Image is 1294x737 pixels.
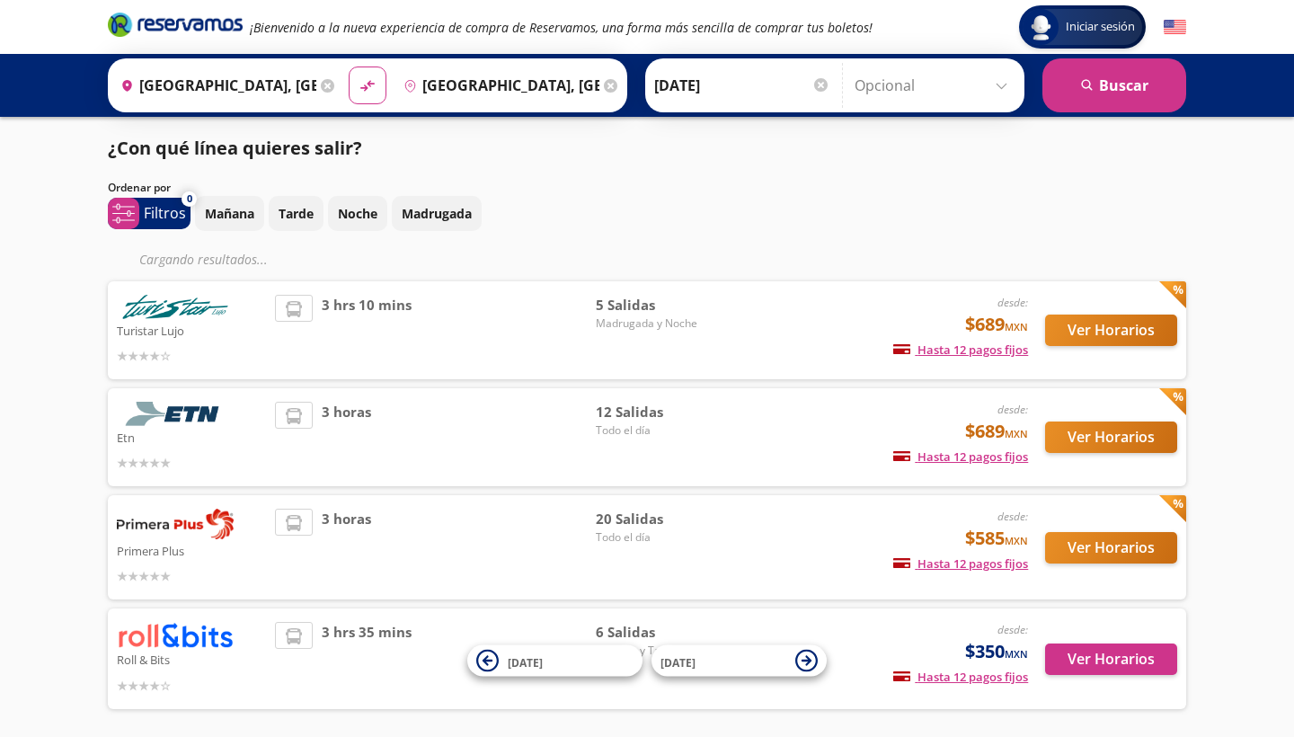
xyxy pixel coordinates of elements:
em: ¡Bienvenido a la nueva experiencia de compra de Reservamos, una forma más sencilla de comprar tus... [250,19,873,36]
em: desde: [997,402,1028,417]
p: Filtros [144,202,186,224]
span: 12 Salidas [596,402,722,422]
p: Roll & Bits [117,648,266,670]
p: Tarde [279,204,314,223]
button: Noche [328,196,387,231]
span: Todo el día [596,422,722,439]
span: 6 Salidas [596,622,722,643]
span: 3 horas [322,402,371,473]
span: Hasta 12 pagos fijos [893,448,1028,465]
input: Buscar Origen [113,63,316,108]
span: Todo el día [596,529,722,546]
img: Roll & Bits [117,622,234,648]
span: $350 [965,638,1028,665]
span: Madrugada y Noche [596,315,722,332]
span: Hasta 12 pagos fijos [893,669,1028,685]
span: 3 hrs 35 mins [322,622,412,695]
button: Buscar [1042,58,1186,112]
small: MXN [1005,534,1028,547]
button: 0Filtros [108,198,191,229]
span: Hasta 12 pagos fijos [893,342,1028,358]
span: 20 Salidas [596,509,722,529]
input: Buscar Destino [396,63,599,108]
em: desde: [997,295,1028,310]
em: Cargando resultados ... [139,251,268,268]
p: Primera Plus [117,539,266,561]
p: Etn [117,426,266,448]
p: Mañana [205,204,254,223]
span: 3 horas [322,509,371,586]
span: $689 [965,311,1028,338]
p: Madrugada [402,204,472,223]
i: Brand Logo [108,11,243,38]
span: Mañana y Tarde [596,643,722,659]
button: [DATE] [467,645,643,677]
small: MXN [1005,647,1028,661]
button: Ver Horarios [1045,644,1177,675]
input: Opcional [855,63,1015,108]
em: desde: [997,509,1028,524]
span: 3 hrs 10 mins [322,295,412,366]
em: desde: [997,622,1028,637]
button: English [1164,16,1186,39]
button: Tarde [269,196,323,231]
small: MXN [1005,427,1028,440]
span: Iniciar sesión [1059,18,1142,36]
span: [DATE] [660,654,696,670]
p: Ordenar por [108,180,171,196]
p: Turistar Lujo [117,319,266,341]
img: Etn [117,402,234,426]
button: Ver Horarios [1045,422,1177,453]
img: Turistar Lujo [117,295,234,319]
a: Brand Logo [108,11,243,43]
button: Madrugada [392,196,482,231]
span: [DATE] [508,654,543,670]
span: 5 Salidas [596,295,722,315]
small: MXN [1005,320,1028,333]
button: [DATE] [651,645,827,677]
span: Hasta 12 pagos fijos [893,555,1028,572]
p: ¿Con qué línea quieres salir? [108,135,362,162]
button: Ver Horarios [1045,315,1177,346]
span: $689 [965,418,1028,445]
button: Ver Horarios [1045,532,1177,564]
p: Noche [338,204,377,223]
button: Mañana [195,196,264,231]
span: $585 [965,525,1028,552]
img: Primera Plus [117,509,234,539]
span: 0 [187,191,192,207]
input: Elegir Fecha [654,63,830,108]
